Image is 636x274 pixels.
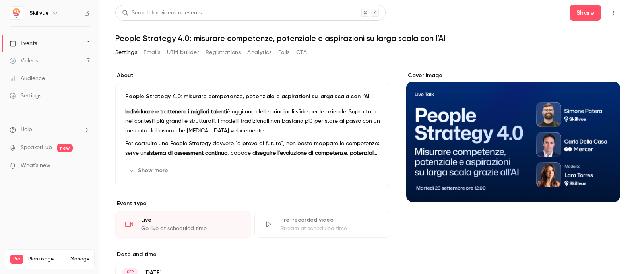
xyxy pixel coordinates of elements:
[57,144,73,152] span: new
[115,251,390,258] label: Date and time
[406,72,620,80] label: Cover image
[21,144,52,152] a: SpeakerHub
[10,57,38,65] div: Videos
[280,216,380,224] div: Pre-recorded video
[115,33,620,43] h1: People Strategy 4.0: misurare competenze, potenziale e aspirazioni su larga scala con l’AI
[13,21,19,27] img: website_grey.svg
[89,47,132,52] div: Keyword (traffico)
[125,93,380,101] p: People Strategy 4.0: misurare competenze, potenziale e aspirazioni su larga scala con l’AI
[70,256,89,262] a: Manage
[29,9,49,17] h6: Skillvue
[10,7,23,19] img: Skillvue
[570,5,601,21] button: Share
[125,107,380,136] p: è oggi una delle principali sfide per le aziende. Soprattutto nei contesti più grandi e struttura...
[147,150,227,156] strong: sistema di assessment continuo
[125,139,380,158] p: Per costruire una People Strategy davvero “a prova di futuro”, non basta mappare le competenze: s...
[21,21,114,27] div: [PERSON_NAME]: [DOMAIN_NAME]
[167,46,199,59] button: UTM builder
[254,211,390,238] div: Pre-recorded videoStream at scheduled time
[21,161,50,170] span: What's new
[42,47,61,52] div: Dominio
[10,92,41,100] div: Settings
[33,46,39,52] img: tab_domain_overview_orange.svg
[278,46,290,59] button: Polls
[247,46,272,59] button: Analytics
[280,225,380,233] div: Stream at scheduled time
[115,200,390,208] p: Event type
[115,46,137,59] button: Settings
[122,9,202,17] div: Search for videos or events
[125,109,227,115] strong: Individuare e trattenere i migliori talenti
[21,126,32,134] span: Help
[141,225,241,233] div: Go live at scheduled time
[10,126,90,134] li: help-dropdown-opener
[80,46,86,52] img: tab_keywords_by_traffic_grey.svg
[28,256,66,262] span: Plan usage
[141,216,241,224] div: Live
[206,46,241,59] button: Registrations
[22,13,39,19] div: v 4.0.25
[115,72,390,80] label: About
[143,46,160,59] button: Emails
[125,164,173,177] button: Show more
[296,46,307,59] button: CTA
[13,13,19,19] img: logo_orange.svg
[115,211,251,238] div: LiveGo live at scheduled time
[10,39,37,47] div: Events
[10,74,45,82] div: Audience
[406,72,620,202] section: Cover image
[10,255,23,264] span: Pro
